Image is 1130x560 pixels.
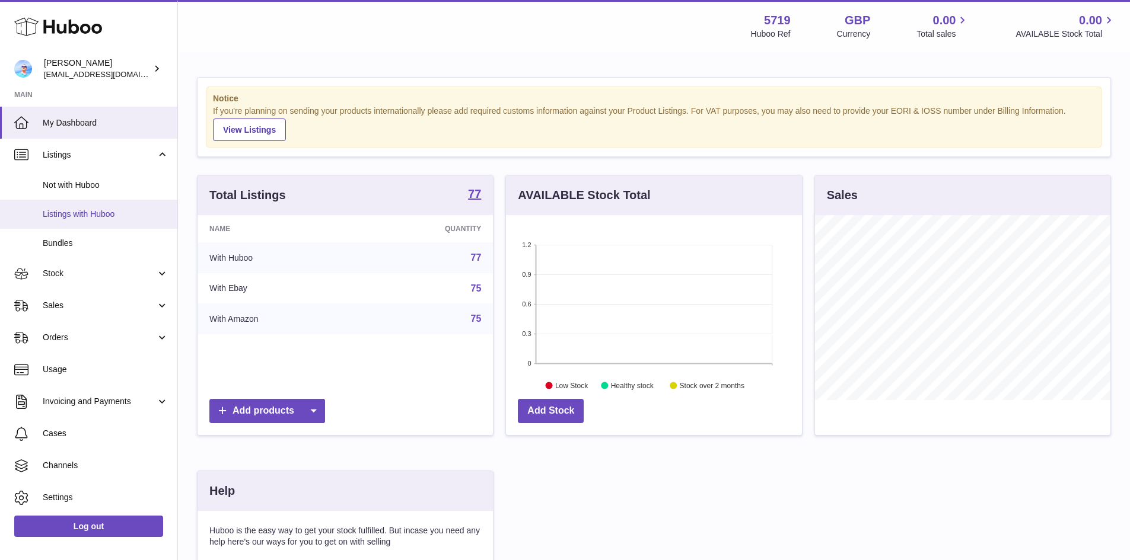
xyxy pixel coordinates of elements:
[213,93,1095,104] strong: Notice
[916,28,969,40] span: Total sales
[611,381,654,389] text: Healthy stock
[209,525,481,548] p: Huboo is the easy way to get your stock fulfilled. But incase you need any help here's our ways f...
[518,187,650,203] h3: AVAILABLE Stock Total
[845,12,870,28] strong: GBP
[528,360,531,367] text: 0
[471,283,482,293] a: 75
[43,149,156,161] span: Listings
[43,428,168,439] span: Cases
[1016,12,1116,40] a: 0.00 AVAILABLE Stock Total
[764,12,791,28] strong: 5719
[523,330,531,337] text: 0.3
[468,188,481,200] strong: 77
[680,381,744,389] text: Stock over 2 months
[43,492,168,503] span: Settings
[198,215,359,242] th: Name
[359,215,494,242] th: Quantity
[209,483,235,499] h3: Help
[555,381,588,389] text: Low Stock
[518,399,584,423] a: Add Stock
[916,12,969,40] a: 0.00 Total sales
[213,119,286,141] a: View Listings
[43,268,156,279] span: Stock
[523,300,531,308] text: 0.6
[43,460,168,471] span: Channels
[837,28,871,40] div: Currency
[1079,12,1102,28] span: 0.00
[14,516,163,537] a: Log out
[1016,28,1116,40] span: AVAILABLE Stock Total
[933,12,956,28] span: 0.00
[209,399,325,423] a: Add products
[213,105,1095,141] div: If you're planning on sending your products internationally please add required customs informati...
[198,303,359,334] td: With Amazon
[751,28,791,40] div: Huboo Ref
[827,187,858,203] h3: Sales
[44,69,174,79] span: [EMAIL_ADDRESS][DOMAIN_NAME]
[198,273,359,304] td: With Ebay
[43,332,156,343] span: Orders
[43,117,168,129] span: My Dashboard
[43,180,168,191] span: Not with Huboo
[43,209,168,220] span: Listings with Huboo
[198,242,359,273] td: With Huboo
[471,252,482,263] a: 77
[209,187,286,203] h3: Total Listings
[43,238,168,249] span: Bundles
[523,241,531,248] text: 1.2
[14,60,32,78] img: internalAdmin-5719@internal.huboo.com
[43,364,168,375] span: Usage
[43,396,156,407] span: Invoicing and Payments
[43,300,156,311] span: Sales
[44,57,151,80] div: [PERSON_NAME]
[471,313,482,324] a: 75
[523,271,531,278] text: 0.9
[468,188,481,202] a: 77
